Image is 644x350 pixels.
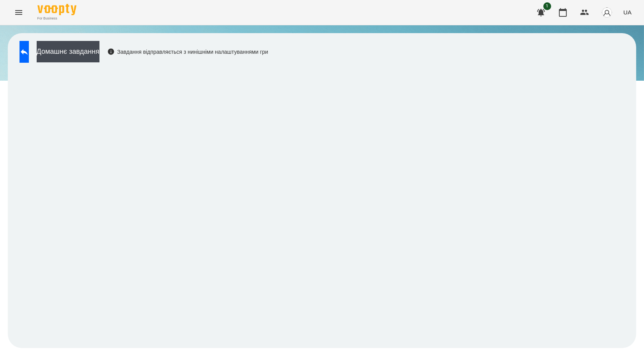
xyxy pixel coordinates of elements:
button: Menu [9,3,28,22]
img: avatar_s.png [601,7,612,18]
button: UA [620,5,635,19]
button: Домашнє завдання [37,41,99,62]
span: UA [623,8,632,16]
span: For Business [37,16,76,21]
span: 1 [543,2,551,10]
img: Voopty Logo [37,4,76,15]
div: Завдання відправляється з нинішніми налаштуваннями гри [107,48,268,56]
